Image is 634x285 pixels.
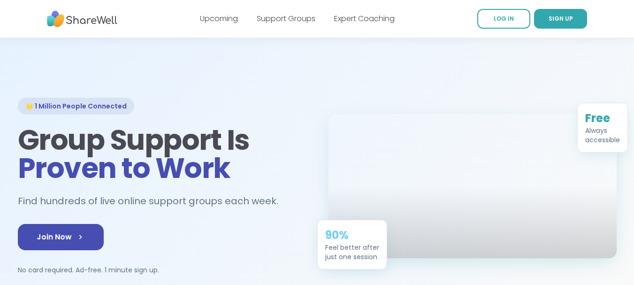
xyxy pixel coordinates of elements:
a: Join Now [18,224,104,250]
div: 90% [325,223,379,239]
p: No card required. Ad-free. 1 minute sign up. [18,265,306,275]
a: Upcoming [200,13,238,24]
div: Free [585,107,620,122]
span: Proven to Work [18,148,230,188]
div: Always accessible [585,122,620,140]
div: Feel better after just one session [325,239,379,257]
a: Support Groups [257,13,315,24]
h1: Group Support Is [18,126,306,182]
h2: Find hundreds of live online support groups each week. [18,193,288,209]
div: 🌟 1 Million People Connected [18,98,134,115]
img: ShareWell Nav Logo [47,6,117,32]
span: SIGN UP [549,15,573,23]
span: LOG IN [494,15,514,23]
a: Expert Coaching [334,13,395,24]
a: LOG IN [477,9,530,29]
a: SIGN UP [534,9,587,29]
span: Join Now [37,231,85,243]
